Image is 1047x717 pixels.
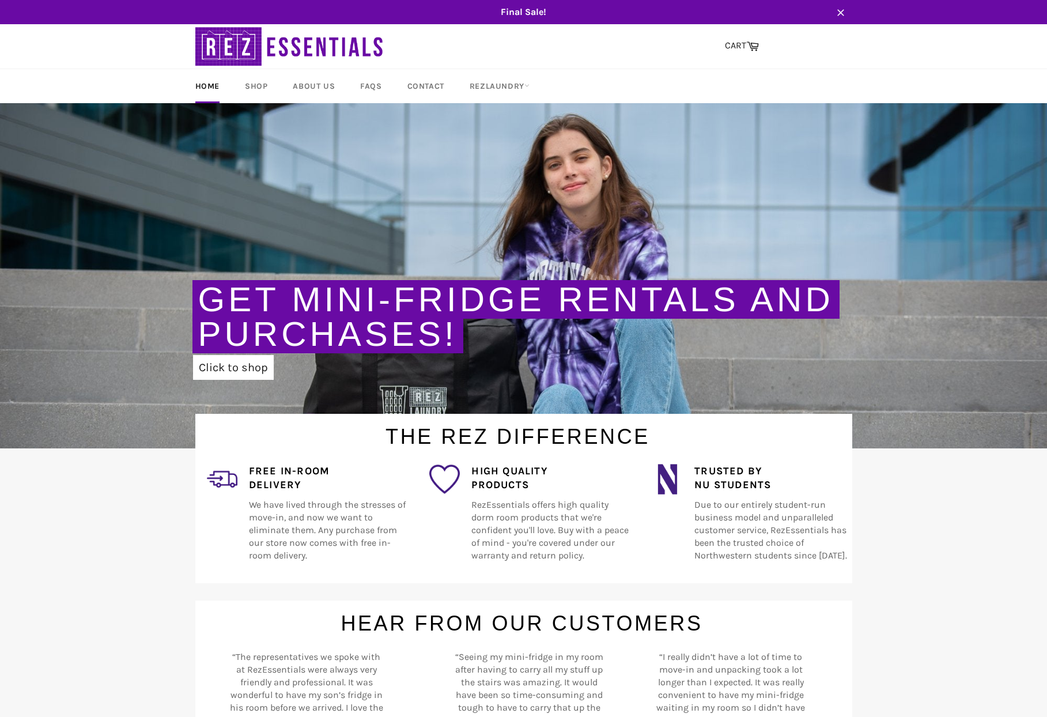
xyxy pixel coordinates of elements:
div: Due to our entirely student-run business model and unparalleled customer service, RezEssentials h... [683,464,852,575]
img: delivery_2.png [207,464,237,495]
a: Click to shop [193,355,274,380]
a: Shop [233,69,279,103]
a: RezLaundry [458,69,541,103]
h1: The Rez Difference [184,414,852,451]
a: FAQs [349,69,393,103]
h4: High Quality Products [471,464,629,493]
a: CART [719,34,765,58]
a: Get Mini-Fridge Rentals and Purchases! [198,280,834,353]
a: About Us [281,69,346,103]
a: Contact [396,69,456,103]
img: favorite_1.png [429,464,460,495]
h4: Free In-Room Delivery [249,464,406,493]
a: Home [184,69,231,103]
h4: Trusted by NU Students [694,464,852,493]
img: RezEssentials [195,24,385,69]
span: Final Sale! [184,6,864,18]
h1: Hear From Our Customers [184,601,852,638]
div: We have lived through the stresses of move-in, and now we want to eliminate them. Any purchase fr... [237,464,406,575]
div: RezEssentials offers high quality dorm room products that we're confident you'll love. Buy with a... [460,464,629,575]
img: northwestern_wildcats_tiny.png [652,464,683,495]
